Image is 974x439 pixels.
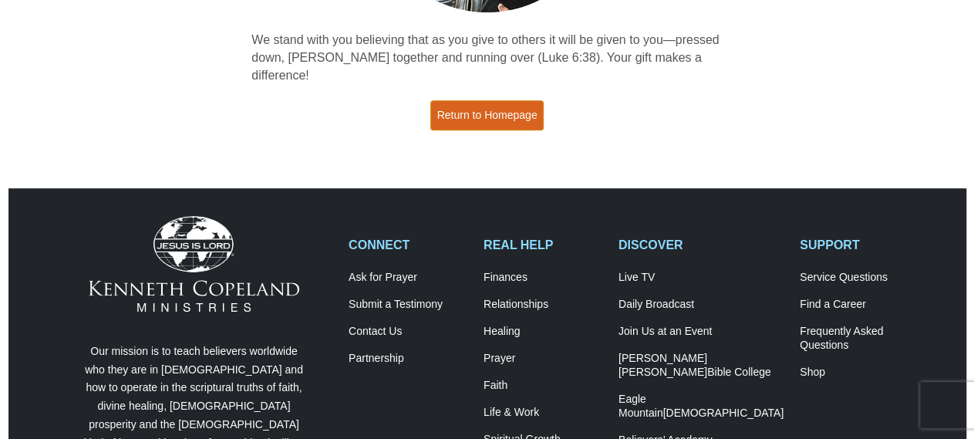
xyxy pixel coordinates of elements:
[251,32,723,85] p: We stand with you believing that as you give to others it will be given to you—pressed down, [PER...
[800,238,918,252] h2: SUPPORT
[618,393,784,420] a: Eagle Mountain[DEMOGRAPHIC_DATA]
[484,379,602,393] a: Faith
[618,298,784,312] a: Daily Broadcast
[89,216,299,312] img: Kenneth Copeland Ministries
[800,325,918,353] a: Frequently AskedQuestions
[484,406,602,420] a: Life & Work
[800,271,918,285] a: Service Questions
[484,325,602,339] a: Healing
[800,366,918,380] a: Shop
[618,271,784,285] a: Live TV
[349,325,467,339] a: Contact Us
[618,352,784,380] a: [PERSON_NAME] [PERSON_NAME]Bible College
[430,100,544,130] a: Return to Homepage
[707,366,771,378] span: Bible College
[800,298,918,312] a: Find a Career
[484,271,602,285] a: Finances
[618,238,784,252] h2: DISCOVER
[349,298,467,312] a: Submit a Testimony
[484,298,602,312] a: Relationships
[662,407,784,419] span: [DEMOGRAPHIC_DATA]
[349,238,467,252] h2: CONNECT
[484,238,602,252] h2: REAL HELP
[349,352,467,366] a: Partnership
[349,271,467,285] a: Ask for Prayer
[618,325,784,339] a: Join Us at an Event
[484,352,602,366] a: Prayer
